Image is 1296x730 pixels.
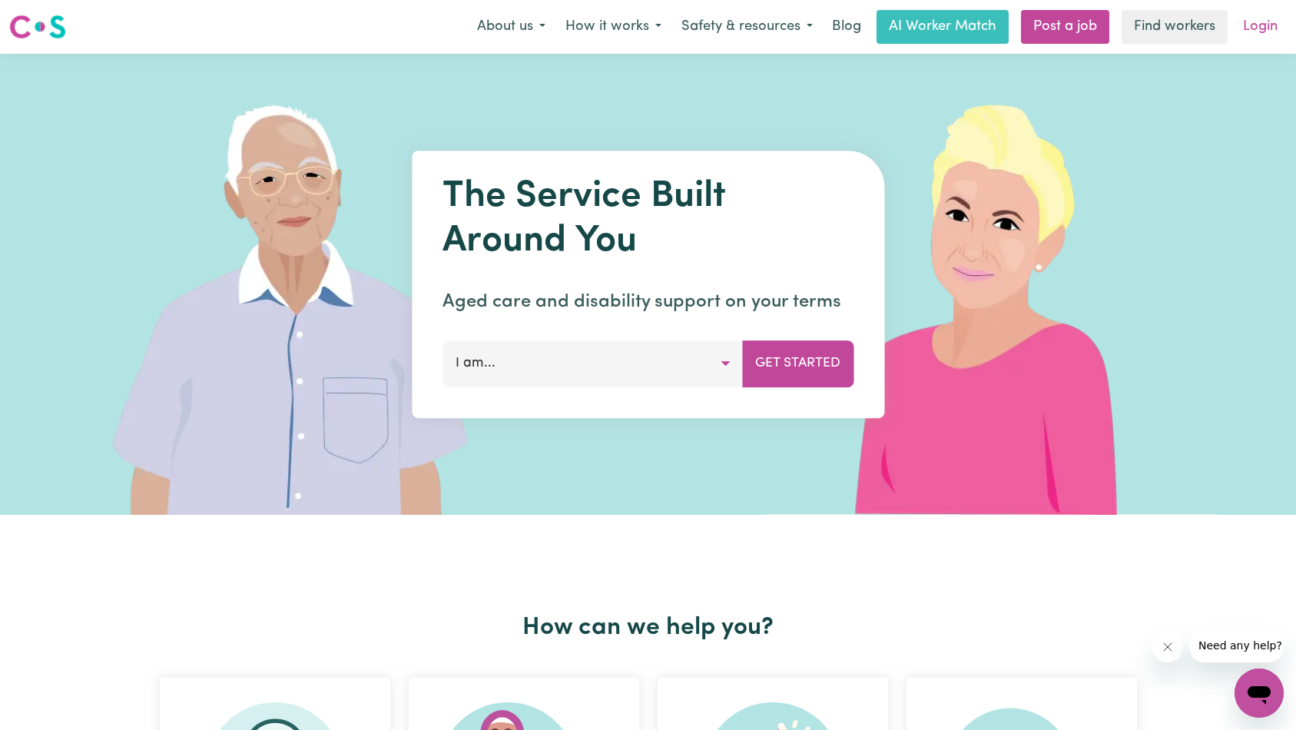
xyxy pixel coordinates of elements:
p: Aged care and disability support on your terms [442,288,854,316]
iframe: Button to launch messaging window [1235,669,1284,718]
button: How it works [555,11,671,43]
button: I am... [442,340,743,387]
a: AI Worker Match [877,10,1009,44]
a: Post a job [1021,10,1109,44]
h1: The Service Built Around You [442,175,854,264]
button: Get Started [742,340,854,387]
a: Careseekers logo [9,9,66,45]
a: Login [1234,10,1287,44]
a: Find workers [1122,10,1228,44]
button: Safety & resources [671,11,823,43]
a: Blog [823,10,870,44]
button: About us [467,11,555,43]
img: Careseekers logo [9,13,66,41]
iframe: Message from company [1189,629,1284,662]
iframe: Close message [1152,632,1183,662]
h2: How can we help you? [151,613,1146,642]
